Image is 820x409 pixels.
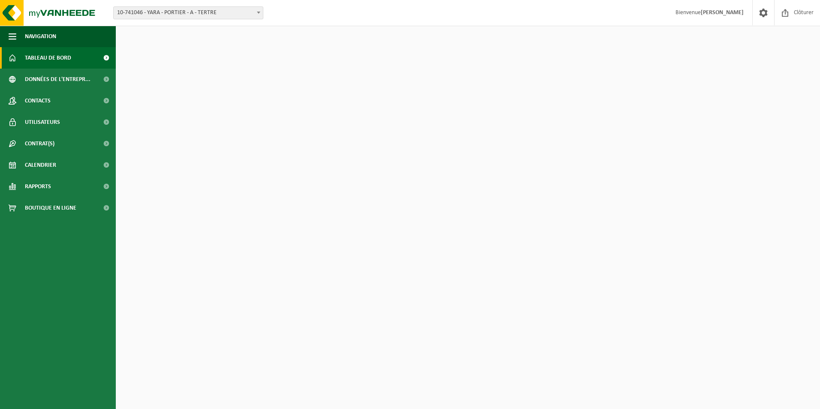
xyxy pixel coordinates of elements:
strong: [PERSON_NAME] [701,9,744,16]
span: Navigation [25,26,56,47]
span: Calendrier [25,154,56,176]
span: Rapports [25,176,51,197]
span: Tableau de bord [25,47,71,69]
span: Contrat(s) [25,133,54,154]
span: 10-741046 - YARA - PORTIER - A - TERTRE [114,7,263,19]
span: 10-741046 - YARA - PORTIER - A - TERTRE [113,6,263,19]
span: Contacts [25,90,51,111]
span: Utilisateurs [25,111,60,133]
span: Données de l'entrepr... [25,69,90,90]
span: Boutique en ligne [25,197,76,219]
